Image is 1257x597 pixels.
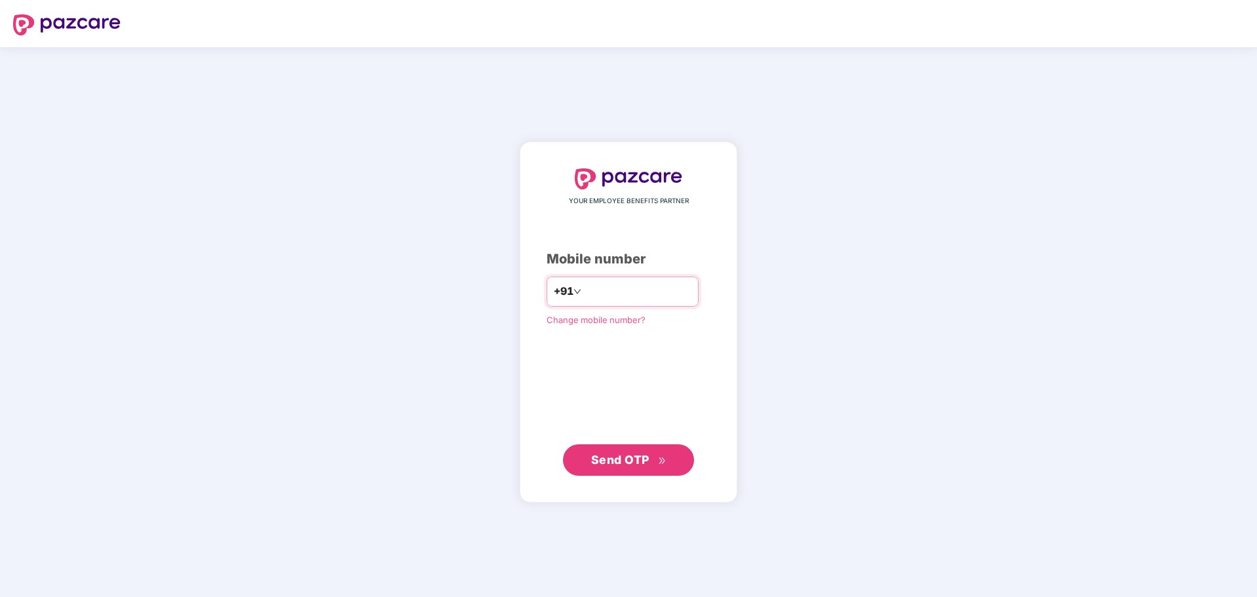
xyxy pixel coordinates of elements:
[554,283,573,299] span: +91
[591,453,649,467] span: Send OTP
[563,444,694,476] button: Send OTPdouble-right
[547,315,646,325] a: Change mobile number?
[658,457,667,465] span: double-right
[573,288,581,296] span: down
[575,168,682,189] img: logo
[13,14,121,35] img: logo
[569,196,689,206] span: YOUR EMPLOYEE BENEFITS PARTNER
[547,249,710,269] div: Mobile number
